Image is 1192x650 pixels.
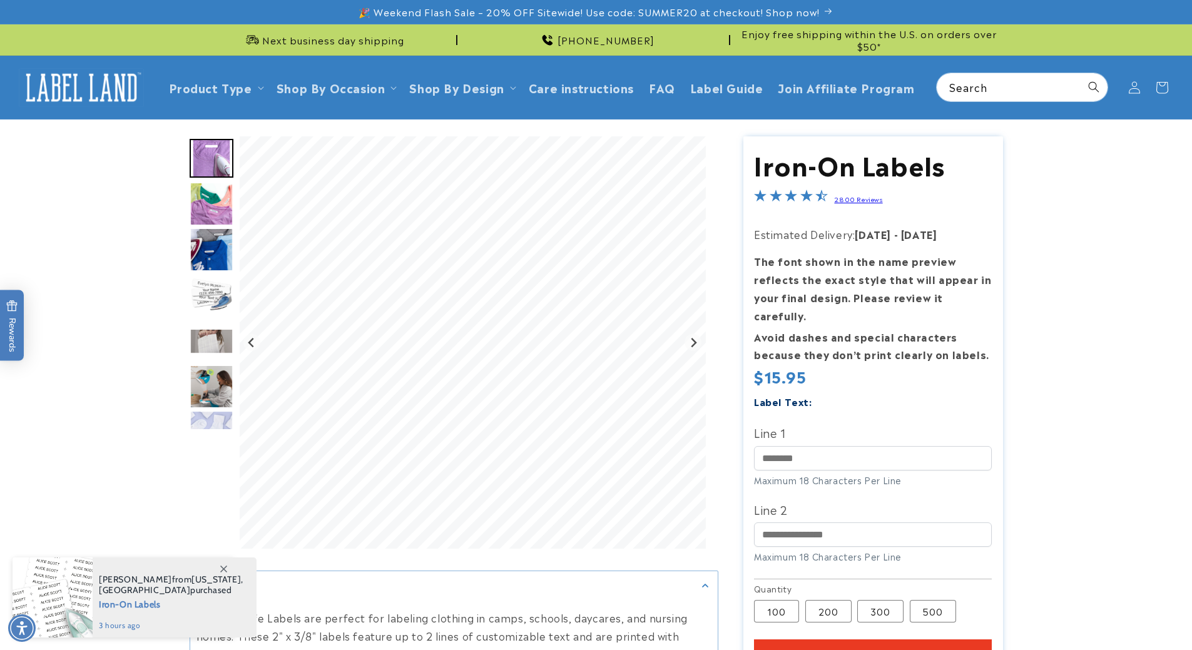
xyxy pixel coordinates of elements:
img: Iron-On Labels - Label Land [190,365,233,409]
span: $15.95 [754,367,807,386]
label: 300 [857,600,904,622]
a: Join Affiliate Program [770,73,922,102]
label: 100 [754,600,799,622]
div: Go to slide 4 [190,273,233,317]
a: FAQ [641,73,683,102]
strong: Avoid dashes and special characters because they don’t print clearly on labels. [754,329,989,362]
strong: [DATE] [855,226,891,241]
h1: Iron-On Labels [754,148,992,180]
span: [GEOGRAPHIC_DATA] [99,584,190,596]
div: Announcement [462,24,730,55]
strong: [DATE] [901,226,937,241]
span: Label Guide [690,80,763,94]
img: Label Land [19,68,144,107]
legend: Quantity [754,582,793,595]
summary: Shop By Design [402,73,521,102]
div: Go to slide 6 [190,365,233,409]
button: Next slide [685,334,701,351]
span: Next business day shipping [262,34,404,46]
span: from , purchased [99,574,243,596]
button: Go to last slide [243,334,260,351]
label: Label Text: [754,394,812,409]
img: Iron on name tags ironed to a t-shirt [190,182,233,226]
span: [PERSON_NAME] [99,574,172,585]
summary: Shop By Occasion [269,73,402,102]
div: Accessibility Menu [8,614,36,642]
img: Iron-On Labels - Label Land [190,410,233,454]
label: 500 [910,600,956,622]
label: 200 [805,600,852,622]
div: Announcement [190,24,457,55]
div: Go to slide 5 [190,319,233,363]
img: Iron-on name labels with an iron [190,273,233,317]
div: Announcement [735,24,1003,55]
iframe: Gorgias live chat messenger [1067,596,1179,637]
span: 🎉 Weekend Flash Sale – 20% OFF Sitewide! Use code: SUMMER20 at checkout! Shop now! [359,6,820,18]
span: [PHONE_NUMBER] [558,34,655,46]
summary: Description [190,571,718,599]
span: Care instructions [529,80,634,94]
img: Iron on name labels ironed to shirt collar [190,228,233,272]
img: Iron on name label being ironed to shirt [190,139,233,178]
a: Label Guide [683,73,771,102]
div: Go to slide 2 [190,182,233,226]
strong: The font shown in the name preview reflects the exact style that will appear in your final design... [754,253,991,322]
span: Join Affiliate Program [778,80,914,94]
button: Search [1080,73,1108,101]
summary: Product Type [161,73,269,102]
div: Maximum 18 Characters Per Line [754,550,992,563]
span: Rewards [6,300,18,352]
span: 4.5-star overall rating [754,191,828,206]
a: 2800 Reviews [834,195,882,203]
label: Line 2 [754,499,992,519]
div: Go to slide 7 [190,410,233,454]
a: Care instructions [521,73,641,102]
div: Go to slide 3 [190,228,233,272]
a: Shop By Design [409,79,504,96]
div: Go to slide 1 [190,136,233,180]
a: Label Land [14,63,149,111]
span: Enjoy free shipping within the U.S. on orders over $50* [735,28,1003,52]
a: Product Type [169,79,252,96]
p: Estimated Delivery: [754,225,992,243]
span: FAQ [649,80,675,94]
span: Shop By Occasion [277,80,385,94]
label: Line 1 [754,422,992,442]
strong: - [894,226,899,241]
span: [US_STATE] [191,574,241,585]
div: Maximum 18 Characters Per Line [754,474,992,487]
img: null [190,328,233,354]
